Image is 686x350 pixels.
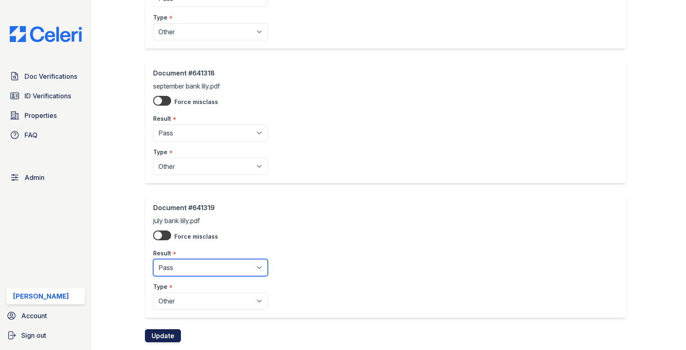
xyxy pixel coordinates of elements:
a: Admin [7,169,85,186]
img: CE_Logo_Blue-a8612792a0a2168367f1c8372b55b34899dd931a85d93a1a3d3e32e68fde9ad4.png [3,26,88,42]
label: Force misclass [174,98,218,106]
div: Document #641319 [153,203,268,213]
span: Sign out [21,330,46,340]
a: Doc Verifications [7,68,85,84]
label: Type [153,148,167,156]
label: Type [153,13,167,22]
label: Result [153,115,171,123]
div: july bank liily.pdf [153,203,268,310]
a: Account [3,308,88,324]
span: FAQ [24,130,38,140]
span: Properties [24,111,57,120]
a: FAQ [7,127,85,143]
span: Account [21,311,47,321]
label: Force misclass [174,233,218,241]
div: Document #641318 [153,68,268,78]
div: [PERSON_NAME] [13,291,69,301]
span: Doc Verifications [24,71,77,81]
span: ID Verifications [24,91,71,101]
a: ID Verifications [7,88,85,104]
label: Type [153,283,167,291]
a: Properties [7,107,85,124]
div: september bank lily.pdf [153,68,268,175]
a: Sign out [3,327,88,343]
button: Update [145,329,181,342]
label: Result [153,249,171,257]
span: Admin [24,173,45,182]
